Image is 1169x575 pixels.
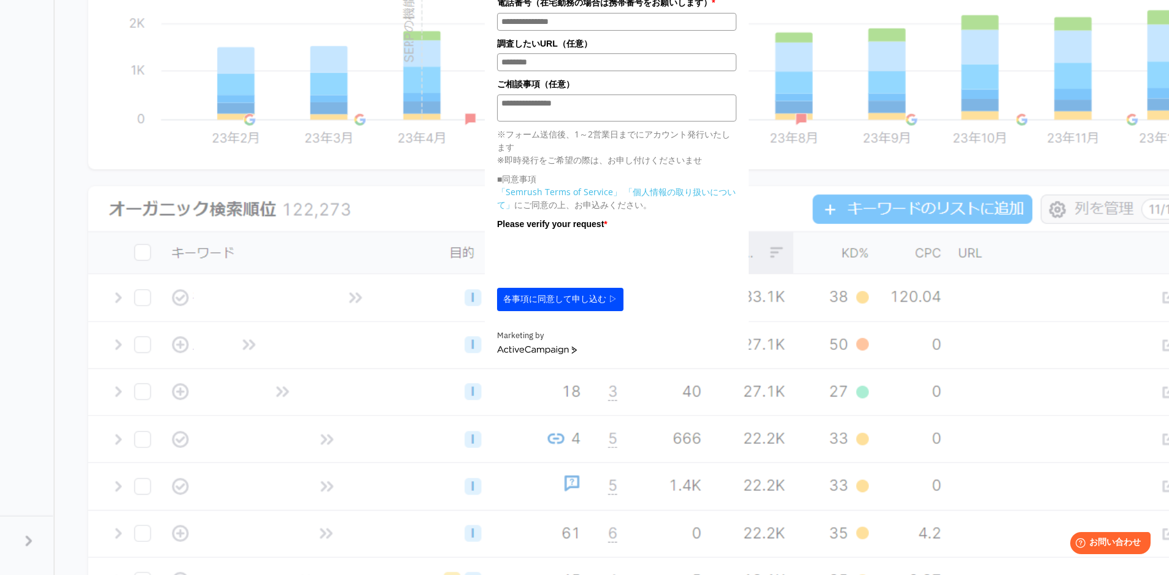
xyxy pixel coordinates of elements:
[497,186,622,198] a: 「Semrush Terms of Service」
[497,172,736,185] p: ■同意事項
[497,234,684,282] iframe: reCAPTCHA
[497,37,736,50] label: 調査したいURL（任意）
[1060,527,1155,561] iframe: Help widget launcher
[497,186,736,210] a: 「個人情報の取り扱いについて」
[497,288,623,311] button: 各事項に同意して申し込む ▷
[497,77,736,91] label: ご相談事項（任意）
[497,217,736,231] label: Please verify your request
[497,128,736,166] p: ※フォーム送信後、1～2営業日までにアカウント発行いたします ※即時発行をご希望の際は、お申し付けくださいませ
[497,330,736,342] div: Marketing by
[497,185,736,211] p: にご同意の上、お申込みください。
